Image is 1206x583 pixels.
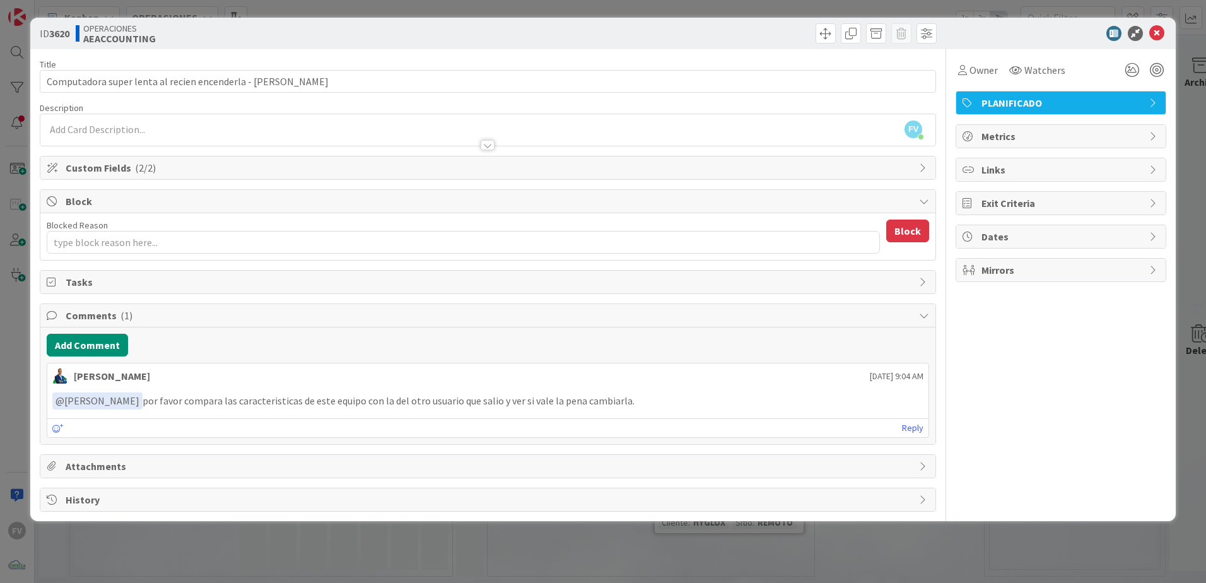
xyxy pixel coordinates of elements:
span: History [66,492,913,507]
span: ( 1 ) [120,309,132,322]
span: Dates [981,229,1143,244]
span: OPERACIONES [83,23,156,33]
span: Tasks [66,274,913,290]
span: ( 2/2 ) [135,162,156,174]
span: Watchers [1024,62,1065,78]
span: Owner [969,62,998,78]
span: Attachments [66,459,913,474]
span: Description [40,102,83,114]
div: [PERSON_NAME] [74,368,150,384]
label: Title [40,59,56,70]
span: Comments [66,308,913,323]
input: type card name here... [40,70,936,93]
b: 3620 [49,27,69,40]
span: [DATE] 9:04 AM [870,370,923,383]
span: Mirrors [981,262,1143,278]
button: Block [886,220,929,242]
button: Add Comment [47,334,128,356]
span: Block [66,194,913,209]
span: Metrics [981,129,1143,144]
span: [PERSON_NAME] [56,394,139,407]
p: por favor compara las caracteristicas de este equipo con la del otro usuario que salio y ver si v... [52,392,923,409]
span: Custom Fields [66,160,913,175]
span: PLANIFICADO [981,95,1143,110]
span: @ [56,394,64,407]
a: Reply [902,420,923,436]
img: GA [52,368,67,384]
span: FV [905,121,922,138]
label: Blocked Reason [47,220,108,231]
span: Links [981,162,1143,177]
span: ID [40,26,69,41]
span: Exit Criteria [981,196,1143,211]
b: AEACCOUNTING [83,33,156,44]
